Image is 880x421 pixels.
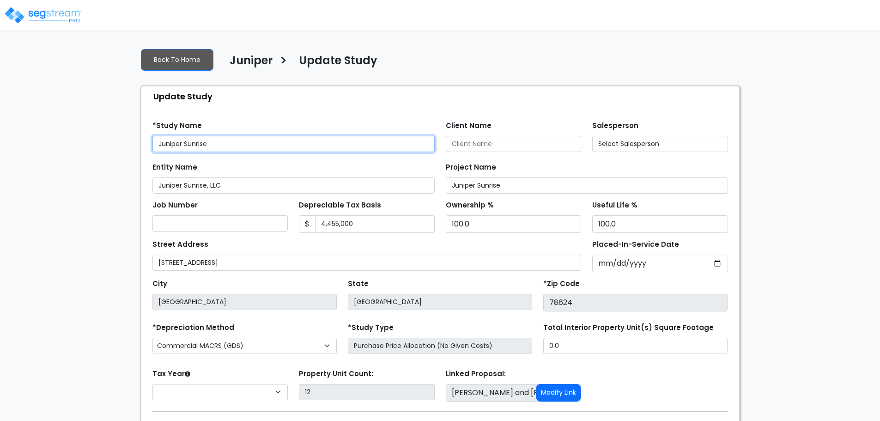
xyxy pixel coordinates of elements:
button: Modify Link [536,384,581,402]
h4: Update Study [299,54,377,70]
input: Entity Name [152,177,435,194]
label: Ownership % [446,200,494,211]
img: logo_pro_r.png [4,6,82,24]
label: Total Interior Property Unit(s) Square Footage [543,323,714,333]
input: 0.00 [315,215,435,233]
input: total square foot [543,338,728,354]
label: Entity Name [152,162,197,173]
input: Building Count [299,384,435,400]
span: $ [299,215,316,233]
label: Project Name [446,162,496,173]
input: Depreciation [592,215,728,233]
a: Update Study [292,54,377,73]
label: *Zip Code [543,279,580,289]
label: City [152,279,167,289]
input: Project Name [446,177,728,194]
label: Salesperson [592,121,638,131]
label: Street Address [152,239,208,250]
label: *Depreciation Method [152,323,234,333]
h3: > [279,53,287,71]
h4: Juniper [230,54,273,70]
label: *Study Type [348,323,394,333]
label: Tax Year [152,369,190,379]
label: Linked Proposal: [446,369,506,379]
input: Client Name [446,136,582,152]
input: Study Name [152,136,435,152]
label: Client Name [446,121,492,131]
label: Useful Life % [592,200,637,211]
label: Job Number [152,200,198,211]
input: Zip Code [543,294,728,311]
input: Street Address [152,255,582,271]
a: Juniper [223,54,273,73]
label: *Study Name [152,121,202,131]
label: Placed-In-Service Date [592,239,679,250]
a: Back To Home [141,49,213,71]
label: State [348,279,369,289]
input: Ownership [446,215,582,233]
div: Update Study [146,86,739,106]
label: Property Unit Count: [299,369,373,379]
label: Depreciable Tax Basis [299,200,381,211]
